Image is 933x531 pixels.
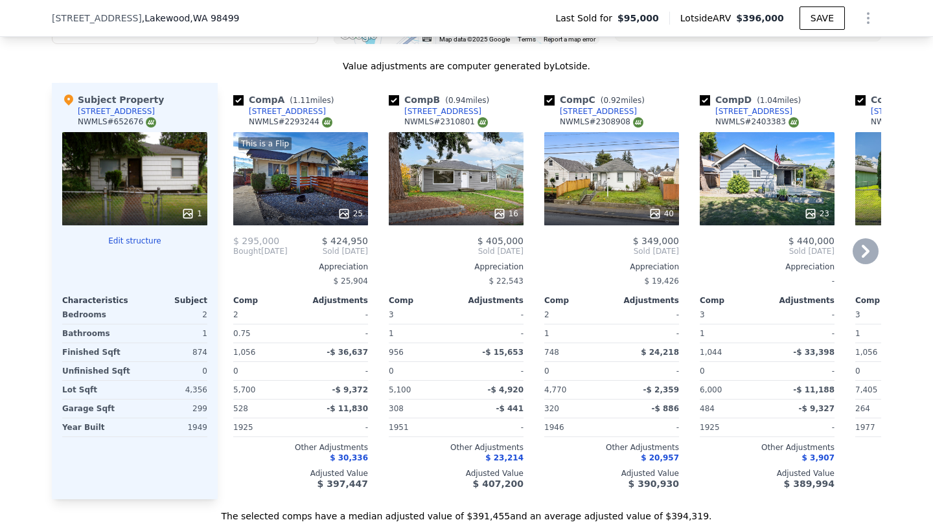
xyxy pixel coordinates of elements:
[752,96,806,105] span: ( miles)
[317,479,368,489] span: $ 397,447
[641,453,679,462] span: $ 20,957
[804,207,829,220] div: 23
[855,310,860,319] span: 3
[544,295,612,306] div: Comp
[303,306,368,324] div: -
[770,306,835,324] div: -
[855,418,920,436] div: 1977
[389,106,481,117] a: [STREET_ADDRESS]
[233,418,298,436] div: 1925
[544,404,559,413] span: 320
[544,36,595,43] a: Report a map error
[52,499,881,523] div: The selected comps have a median adjusted value of $391,455 and an average adjusted value of $394...
[389,367,394,376] span: 0
[334,277,368,286] span: $ 25,904
[680,12,736,25] span: Lotside ARV
[518,36,536,43] a: Terms (opens in new tab)
[330,453,368,462] span: $ 30,336
[544,442,679,453] div: Other Adjustments
[78,106,155,117] div: [STREET_ADDRESS]
[700,348,722,357] span: 1,044
[802,453,835,462] span: $ 3,907
[146,117,156,128] img: NWMLS Logo
[293,96,310,105] span: 1.11
[459,306,524,324] div: -
[389,348,404,357] span: 956
[544,262,679,272] div: Appreciation
[62,306,132,324] div: Bedrooms
[238,137,292,150] div: This is a Flip
[641,348,679,357] span: $ 24,218
[62,400,132,418] div: Garage Sqft
[322,236,368,246] span: $ 424,950
[389,324,454,343] div: 1
[389,442,524,453] div: Other Adjustments
[135,295,207,306] div: Subject
[233,404,248,413] span: 528
[233,348,255,357] span: 1,056
[700,385,722,394] span: 6,000
[700,442,835,453] div: Other Adjustments
[327,348,368,357] span: -$ 36,637
[233,310,238,319] span: 2
[793,348,835,357] span: -$ 33,398
[700,468,835,479] div: Adjusted Value
[448,96,466,105] span: 0.94
[404,117,488,128] div: NWMLS # 2310801
[478,117,488,128] img: NWMLS Logo
[603,96,621,105] span: 0.92
[52,60,881,73] div: Value adjustments are computer generated by Lotside .
[612,295,679,306] div: Adjustments
[62,295,135,306] div: Characteristics
[544,468,679,479] div: Adjusted Value
[715,117,799,128] div: NWMLS # 2403383
[544,246,679,256] span: Sold [DATE]
[770,362,835,380] div: -
[614,362,679,380] div: -
[700,310,705,319] span: 3
[404,106,481,117] div: [STREET_ADDRESS]
[770,418,835,436] div: -
[473,479,524,489] span: $ 407,200
[62,324,132,343] div: Bathrooms
[389,246,524,256] span: Sold [DATE]
[496,404,524,413] span: -$ 441
[767,295,835,306] div: Adjustments
[544,106,637,117] a: [STREET_ADDRESS]
[700,106,792,117] a: [STREET_ADDRESS]
[52,12,142,25] span: [STREET_ADDRESS]
[62,418,132,436] div: Year Built
[700,262,835,272] div: Appreciation
[770,324,835,343] div: -
[288,246,368,256] span: Sold [DATE]
[614,324,679,343] div: -
[233,442,368,453] div: Other Adjustments
[389,262,524,272] div: Appreciation
[303,418,368,436] div: -
[389,468,524,479] div: Adjusted Value
[488,385,524,394] span: -$ 4,920
[303,324,368,343] div: -
[855,367,860,376] span: 0
[233,468,368,479] div: Adjusted Value
[389,93,494,106] div: Comp B
[736,13,784,23] span: $396,000
[233,246,261,256] span: Bought
[389,310,394,319] span: 3
[544,348,559,357] span: 748
[700,418,765,436] div: 1925
[649,207,674,220] div: 40
[389,295,456,306] div: Comp
[459,362,524,380] div: -
[137,343,207,361] div: 874
[799,404,835,413] span: -$ 9,327
[62,236,207,246] button: Edit structure
[137,381,207,399] div: 4,356
[456,295,524,306] div: Adjustments
[303,362,368,380] div: -
[301,295,368,306] div: Adjustments
[544,418,609,436] div: 1946
[137,324,207,343] div: 1
[700,367,705,376] span: 0
[855,348,877,357] span: 1,056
